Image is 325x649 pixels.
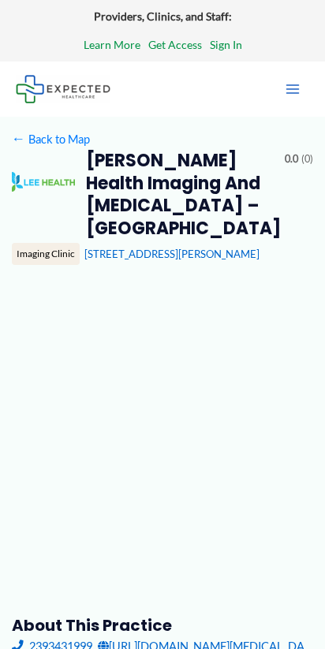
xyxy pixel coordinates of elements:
a: [STREET_ADDRESS][PERSON_NAME] [84,248,260,260]
strong: Providers, Clinics, and Staff: [94,9,232,23]
span: 0.0 [285,150,298,169]
a: ←Back to Map [12,129,90,150]
img: Expected Healthcare Logo - side, dark font, small [16,75,110,103]
button: Main menu toggle [276,73,309,106]
span: ← [12,132,26,146]
a: Sign In [210,35,242,55]
div: Imaging Clinic [12,243,80,265]
h3: About this practice [12,615,314,636]
a: Learn More [84,35,140,55]
span: (0) [301,150,313,169]
a: Get Access [148,35,202,55]
h2: [PERSON_NAME] Health Imaging and [MEDICAL_DATA] – [GEOGRAPHIC_DATA] [86,150,274,240]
